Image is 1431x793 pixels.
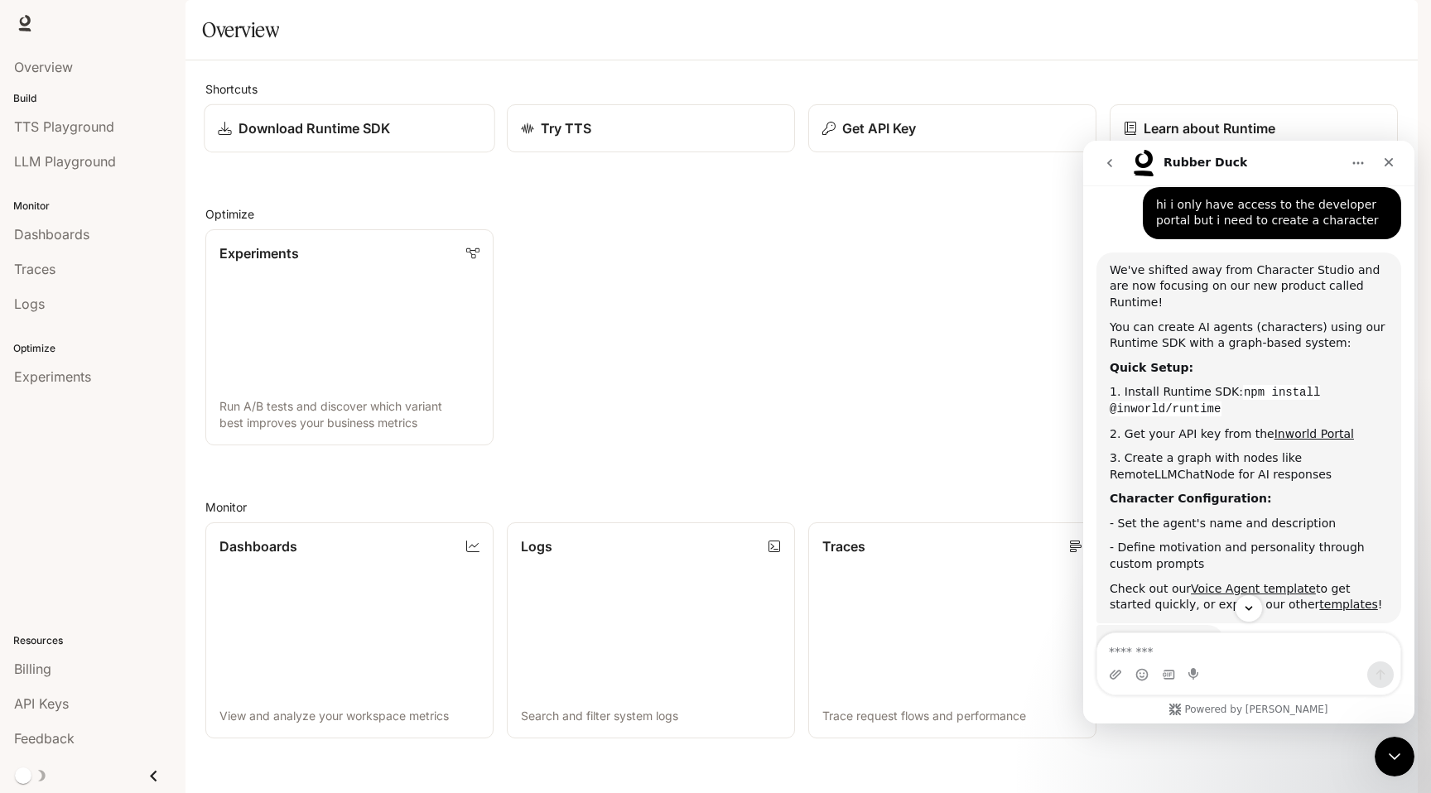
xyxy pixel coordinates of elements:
[541,118,591,138] p: Try TTS
[205,80,1398,98] h2: Shortcuts
[219,398,479,431] p: Run A/B tests and discover which variant best improves your business metrics
[204,104,494,153] a: Download Runtime SDK
[1110,104,1398,152] a: Learn about Runtime
[1375,737,1414,776] iframe: Intercom live chat
[808,522,1096,738] a: TracesTrace request flows and performance
[1083,141,1414,723] iframe: Intercom live chat
[808,104,1096,152] button: Get API Key
[205,229,494,445] a: ExperimentsRun A/B tests and discover which variant best improves your business metrics
[205,522,494,738] a: DashboardsView and analyze your workspace metrics
[205,205,1398,223] h2: Optimize
[507,522,795,738] a: LogsSearch and filter system logs
[521,708,781,724] p: Search and filter system logs
[219,243,299,263] p: Experiments
[822,708,1082,724] p: Trace request flows and performance
[507,104,795,152] a: Try TTS
[1144,118,1275,138] p: Learn about Runtime
[205,498,1398,516] h2: Monitor
[219,536,297,556] p: Dashboards
[238,118,391,138] p: Download Runtime SDK
[219,708,479,724] p: View and analyze your workspace metrics
[842,118,916,138] p: Get API Key
[202,13,279,46] h1: Overview
[822,536,865,556] p: Traces
[521,536,552,556] p: Logs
